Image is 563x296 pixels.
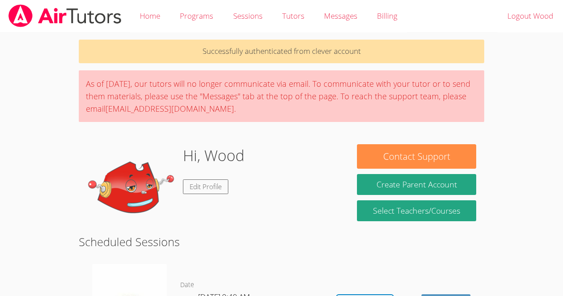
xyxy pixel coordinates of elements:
[79,70,484,122] div: As of [DATE], our tutors will no longer communicate via email. To communicate with your tutor or ...
[79,40,484,63] p: Successfully authenticated from clever account
[183,144,244,167] h1: Hi, Wood
[357,144,476,169] button: Contact Support
[79,233,484,250] h2: Scheduled Sessions
[357,174,476,195] button: Create Parent Account
[324,11,357,21] span: Messages
[183,179,228,194] a: Edit Profile
[180,280,194,291] dt: Date
[87,144,176,233] img: default.png
[8,4,122,27] img: airtutors_banner-c4298cdbf04f3fff15de1276eac7730deb9818008684d7c2e4769d2f7ddbe033.png
[357,200,476,221] a: Select Teachers/Courses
